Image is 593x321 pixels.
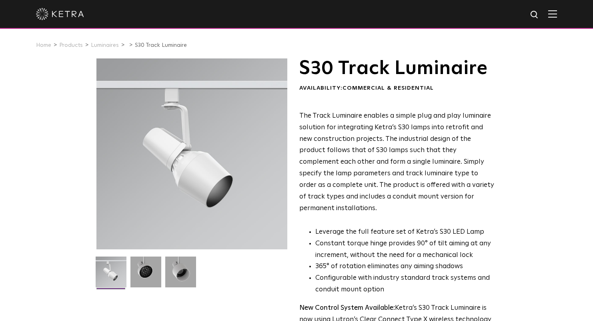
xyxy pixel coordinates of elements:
[165,257,196,293] img: 9e3d97bd0cf938513d6e
[36,8,84,20] img: ketra-logo-2019-white
[548,10,557,18] img: Hamburger%20Nav.svg
[130,257,161,293] img: 3b1b0dc7630e9da69e6b
[299,84,494,92] div: Availability:
[96,257,126,293] img: S30-Track-Luminaire-2021-Web-Square
[343,85,434,91] span: Commercial & Residential
[91,42,119,48] a: Luminaires
[315,227,494,238] li: Leverage the full feature set of Ketra’s S30 LED Lamp
[530,10,540,20] img: search icon
[36,42,51,48] a: Home
[299,58,494,78] h1: S30 Track Luminaire
[135,42,187,48] a: S30 Track Luminaire
[315,261,494,273] li: 365° of rotation eliminates any aiming shadows
[315,238,494,261] li: Constant torque hinge provides 90° of tilt aiming at any increment, without the need for a mechan...
[315,273,494,296] li: Configurable with industry standard track systems and conduit mount option
[59,42,83,48] a: Products
[299,112,494,212] span: The Track Luminaire enables a simple plug and play luminaire solution for integrating Ketra’s S30...
[299,305,395,311] strong: New Control System Available:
